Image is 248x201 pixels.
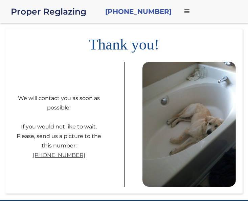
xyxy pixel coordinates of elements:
div: Proper Reglazing [11,7,100,16]
a: [PHONE_NUMBER] [105,7,172,16]
div: menu [177,1,197,22]
a: home [11,7,100,16]
a: [PHONE_NUMBER] [33,150,85,160]
h1: Thank you! [5,28,243,55]
div: We will contact you as soon as possible! If you would not like to wait. Please, send us a picture... [12,88,106,150]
